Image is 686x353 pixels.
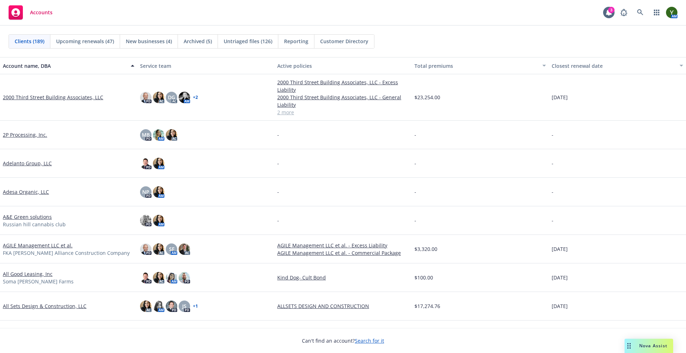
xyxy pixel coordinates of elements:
[277,249,409,257] a: AGILE Management LLC et al. - Commercial Package
[126,37,172,45] span: New businesses (4)
[414,274,433,281] span: $100.00
[153,301,164,312] img: photo
[277,62,409,70] div: Active policies
[140,215,151,226] img: photo
[3,270,53,278] a: All Good Leasing, Inc
[169,245,174,253] span: SF
[140,158,151,169] img: photo
[30,10,53,15] span: Accounts
[224,37,272,45] span: Untriaged files (126)
[3,242,73,249] a: AGILE Management LLC et al.
[320,37,368,45] span: Customer Directory
[277,94,409,109] a: 2000 Third Street Building Associates, LLC - General Liability
[414,160,416,167] span: -
[56,37,114,45] span: Upcoming renewals (47)
[6,2,55,22] a: Accounts
[166,272,177,283] img: photo
[284,37,308,45] span: Reporting
[3,278,74,285] span: Soma [PERSON_NAME] Farms
[552,94,568,101] span: [DATE]
[140,243,151,255] img: photo
[168,94,175,101] span: DG
[179,272,190,283] img: photo
[142,131,150,138] span: MB
[625,339,673,353] button: Nova Assist
[153,92,164,103] img: photo
[277,242,409,249] a: AGILE Management LLC et al. - Excess Liability
[549,57,686,74] button: Closest renewal date
[414,131,416,138] span: -
[625,339,633,353] div: Drag to move
[140,272,151,283] img: photo
[277,160,279,167] span: -
[277,274,409,281] a: Kind Dog- Cult Bond
[179,243,190,255] img: photo
[666,7,677,18] img: photo
[552,302,568,310] span: [DATE]
[302,337,384,344] span: Can't find an account?
[608,7,615,13] div: 3
[3,188,49,196] a: Adesa Organic, LLC
[15,37,44,45] span: Clients (189)
[414,245,437,253] span: $3,320.00
[153,272,164,283] img: photo
[179,92,190,103] img: photo
[3,94,103,101] a: 2000 Third Street Building Associates, LLC
[277,131,279,138] span: -
[414,302,440,310] span: $17,274.76
[633,5,647,20] a: Search
[552,62,675,70] div: Closest renewal date
[277,217,279,224] span: -
[277,109,409,116] a: 2 more
[140,92,151,103] img: photo
[140,62,272,70] div: Service team
[193,304,198,308] a: + 1
[277,188,279,196] span: -
[412,57,549,74] button: Total premiums
[142,188,149,196] span: NP
[137,57,274,74] button: Service team
[166,301,177,312] img: photo
[274,57,412,74] button: Active policies
[277,302,409,310] a: ALLSETS DESIGN AND CONSTRUCTION
[166,129,177,141] img: photo
[153,215,164,226] img: photo
[153,186,164,198] img: photo
[552,188,553,196] span: -
[3,221,66,228] span: Russian hill cannabis club
[3,213,52,221] a: A&E Green solutions
[552,131,553,138] span: -
[3,160,52,167] a: Adelanto Group, LLC
[414,188,416,196] span: -
[3,249,130,257] span: FKA [PERSON_NAME] Alliance Construction Company
[182,302,187,310] span: JS
[552,274,568,281] span: [DATE]
[3,302,86,310] a: All Sets Design & Construction, LLC
[193,95,198,100] a: + 2
[277,79,409,94] a: 2000 Third Street Building Associates, LLC - Excess Liability
[153,158,164,169] img: photo
[639,343,667,349] span: Nova Assist
[617,5,631,20] a: Report a Bug
[650,5,664,20] a: Switch app
[3,131,47,138] a: 2P Processing, Inc.
[140,301,151,312] img: photo
[552,217,553,224] span: -
[3,62,126,70] div: Account name, DBA
[355,337,384,344] a: Search for it
[414,217,416,224] span: -
[184,37,212,45] span: Archived (5)
[414,94,440,101] span: $23,254.00
[153,243,164,255] img: photo
[552,160,553,167] span: -
[153,129,164,141] img: photo
[552,245,568,253] span: [DATE]
[414,62,538,70] div: Total premiums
